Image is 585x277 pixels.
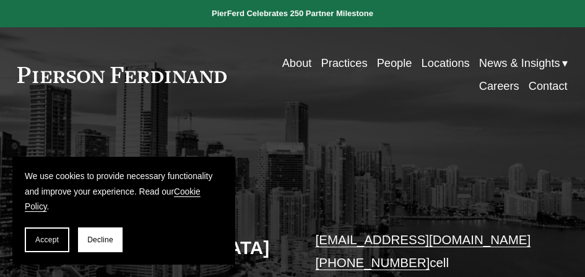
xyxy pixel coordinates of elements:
[321,52,367,75] a: Practices
[479,75,519,98] a: Careers
[87,235,113,244] span: Decline
[25,169,223,215] p: We use cookies to provide necessary functionality and improve your experience. Read our .
[316,232,531,247] a: [EMAIL_ADDRESS][DOMAIN_NAME]
[282,52,312,75] a: About
[78,227,123,252] button: Decline
[25,227,69,252] button: Accept
[479,53,560,74] span: News & Insights
[25,187,201,212] a: Cookie Policy
[422,52,470,75] a: Locations
[529,75,568,98] a: Contact
[377,52,412,75] a: People
[35,235,59,244] span: Accept
[479,52,568,75] a: folder dropdown
[316,255,430,270] a: [PHONE_NUMBER]
[12,157,235,265] section: Cookie banner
